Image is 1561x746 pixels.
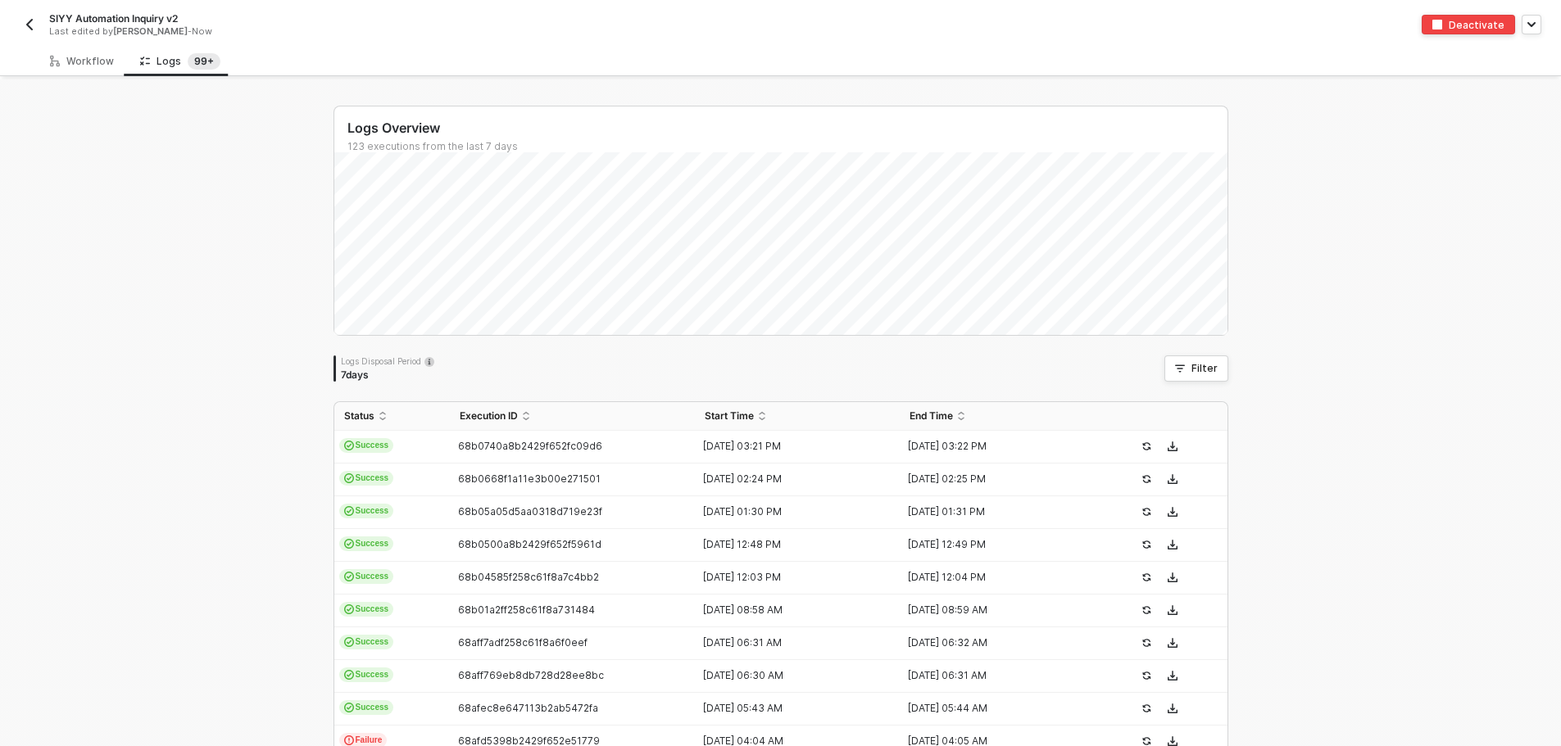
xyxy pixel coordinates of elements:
span: Success [339,602,394,617]
span: icon-cards [344,572,354,581]
span: icon-download [1168,540,1178,549]
span: icon-download [1168,671,1178,680]
span: icon-download [1168,703,1178,713]
span: Success [339,700,394,715]
span: Success [339,504,394,518]
img: deactivate [1432,20,1442,29]
span: icon-download [1168,474,1178,484]
span: Start Time [705,409,754,423]
span: 68b04585f258c61f8a7c4bb2 [458,571,599,583]
span: 68b0740a8b2429f652fc09d6 [458,440,602,452]
div: Workflow [50,55,114,68]
span: icon-success-page [1141,474,1151,484]
span: icon-success-page [1141,736,1151,746]
span: icon-cards [344,703,354,712]
span: icon-cards [344,506,354,516]
span: icon-cards [344,473,354,483]
span: icon-download [1168,441,1178,451]
div: Logs Overview [347,120,1227,137]
span: Success [339,667,394,682]
span: 68b01a2ff258c61f8a731484 [458,604,595,616]
span: SIYY Automation Inquiry v2 [49,11,178,25]
div: Logs Disposal Period [341,355,434,367]
span: 68aff7adf258c61f8a6f0eef [458,636,588,649]
div: [DATE] 12:04 PM [900,571,1091,584]
span: icon-success-page [1141,572,1151,582]
th: End Time [900,402,1105,431]
sup: 123 [188,53,220,70]
span: [PERSON_NAME] [113,25,188,37]
span: Success [339,536,394,551]
div: [DATE] 06:32 AM [900,636,1091,649]
span: 68afec8e647113b2ab5472fa [458,702,598,714]
div: [DATE] 06:30 AM [695,669,887,682]
span: icon-cards [344,604,354,614]
span: icon-success-page [1141,441,1151,451]
div: [DATE] 05:44 AM [900,702,1091,715]
th: Status [334,402,450,431]
div: [DATE] 12:49 PM [900,538,1091,551]
div: [DATE] 03:21 PM [695,440,887,453]
span: icon-download [1168,736,1178,746]
div: [DATE] 03:22 PM [900,440,1091,453]
button: back [20,15,39,34]
span: icon-success-page [1141,605,1151,615]
span: icon-cards [344,539,354,549]
span: icon-download [1168,638,1178,648]
span: icon-download [1168,507,1178,517]
span: 68b05a05d5aa0318d719e23f [458,505,602,518]
div: Deactivate [1449,18,1504,32]
div: [DATE] 01:30 PM [695,505,887,518]
div: [DATE] 01:31 PM [900,505,1091,518]
span: icon-download [1168,572,1178,582]
span: Success [339,635,394,649]
span: icon-success-page [1141,703,1151,713]
div: [DATE] 05:43 AM [695,702,887,715]
span: icon-success-page [1141,540,1151,549]
span: icon-success-page [1141,507,1151,517]
button: deactivateDeactivate [1422,15,1515,34]
div: [DATE] 12:48 PM [695,538,887,551]
span: Success [339,471,394,486]
img: back [23,18,36,31]
div: Filter [1191,362,1218,375]
span: icon-cards [344,637,354,647]
div: Logs [140,53,220,70]
span: Success [339,569,394,584]
div: 7 days [341,368,434,382]
span: Success [339,438,394,453]
span: icon-download [1168,605,1178,615]
span: End Time [910,409,953,423]
span: icon-cards [344,670,354,680]
div: Last edited by - Now [49,25,743,38]
div: [DATE] 12:03 PM [695,571,887,584]
span: icon-success-page [1141,638,1151,648]
span: Status [344,409,374,423]
div: [DATE] 08:59 AM [900,604,1091,617]
span: Execution ID [460,409,518,423]
div: [DATE] 06:31 AM [900,669,1091,682]
span: icon-cards [344,441,354,450]
div: [DATE] 02:24 PM [695,472,887,486]
button: Filter [1164,355,1228,382]
span: 68aff769eb8db728d28ee8bc [458,669,604,681]
div: [DATE] 02:25 PM [900,472,1091,486]
span: icon-success-page [1141,671,1151,680]
th: Execution ID [450,402,696,431]
span: 68b0500a8b2429f652f5961d [458,538,601,550]
div: [DATE] 06:31 AM [695,636,887,649]
span: icon-exclamation [344,735,354,745]
div: 123 executions from the last 7 days [347,140,1227,153]
th: Start Time [695,402,900,431]
div: [DATE] 08:58 AM [695,604,887,617]
span: 68b0668f1a11e3b00e271501 [458,472,601,485]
